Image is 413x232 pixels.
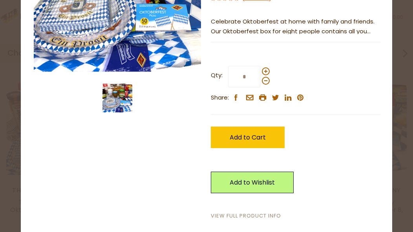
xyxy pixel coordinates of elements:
[211,93,229,103] span: Share:
[211,17,380,36] p: Celebrate Oktoberfest at home with family and friends. Our Oktoberfest box for eight people conta...
[211,172,294,193] a: Add to Wishlist
[211,127,285,148] button: Add to Cart
[211,212,281,220] a: View Full Product Info
[211,71,223,80] strong: Qty:
[230,133,266,142] span: Add to Cart
[228,66,260,87] input: Qty:
[102,83,132,113] img: The Taste of Germany Oktoberfest Party Box for 8, Perishable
